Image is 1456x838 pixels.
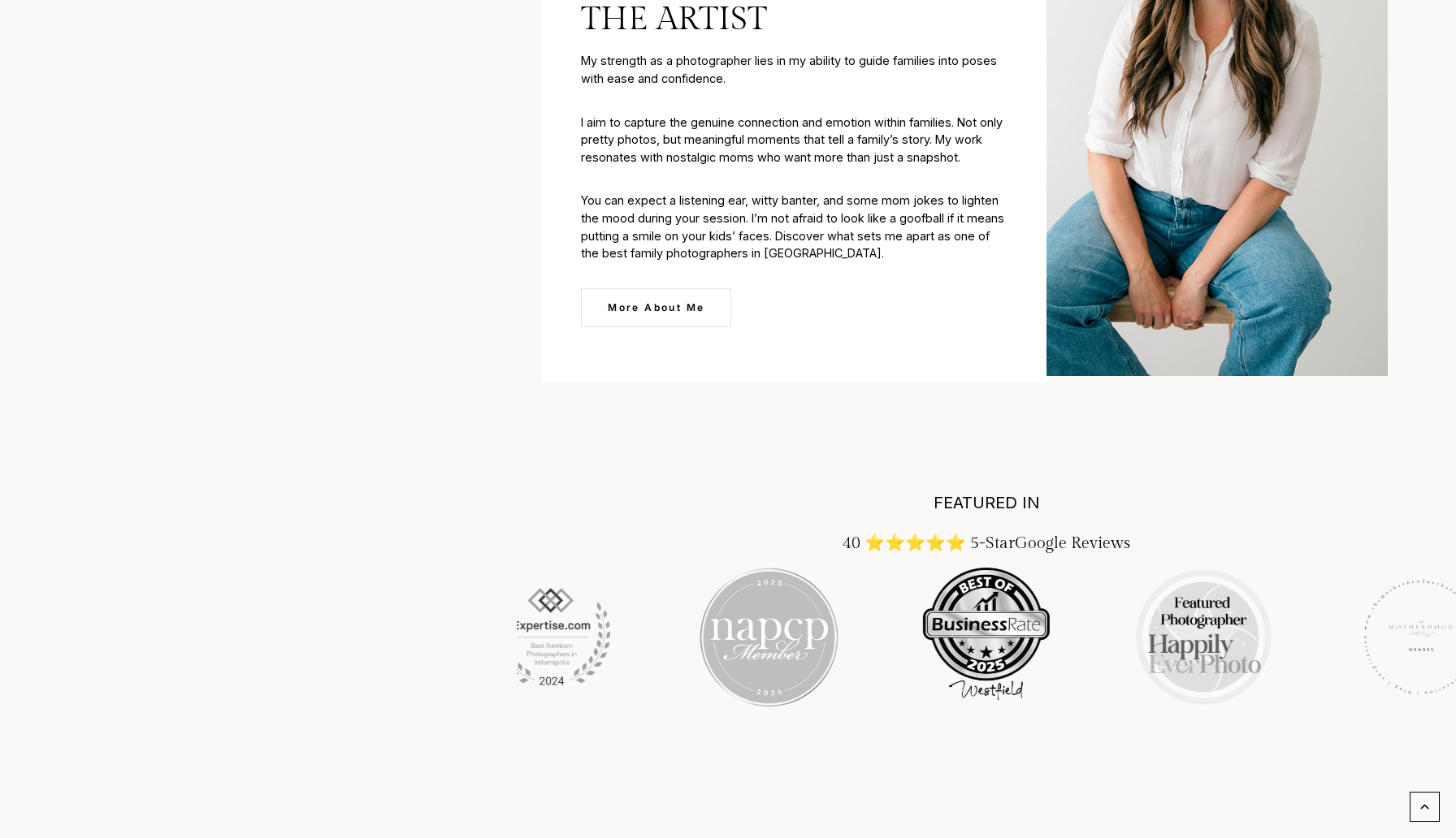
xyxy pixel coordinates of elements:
[916,568,1056,707] li: 3 of 6
[581,52,1007,87] p: My strength as a photographer lies in my ability to guide families into poses with ease and confi...
[1410,792,1440,822] a: Scroll to top
[1134,568,1274,707] li: 4 of 6
[581,192,1007,261] p: You can expect a listening ear, witty banter, and some mom jokes to lighten the mood during your ...
[482,568,622,707] img: expertise photography award 2024
[1134,568,1274,707] img: Badge: Featured Photographer, Happily Ever Photo.
[581,114,1007,166] p: I aim to capture the genuine connection and emotion within families. Not only pretty photos, but ...
[916,568,1056,707] img: BusinessRate Award Aleah Gregory Photography #1 photographer in Westfield Indiana 2025
[482,568,622,707] li: 1 of 6
[1015,533,1130,553] a: Google Reviews
[608,300,704,315] span: More About Me
[700,568,839,707] img: The National Association of Portrait and Child Photographers member badge 2025-2026
[700,568,839,707] li: 2 of 6
[581,288,731,327] a: More About Me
